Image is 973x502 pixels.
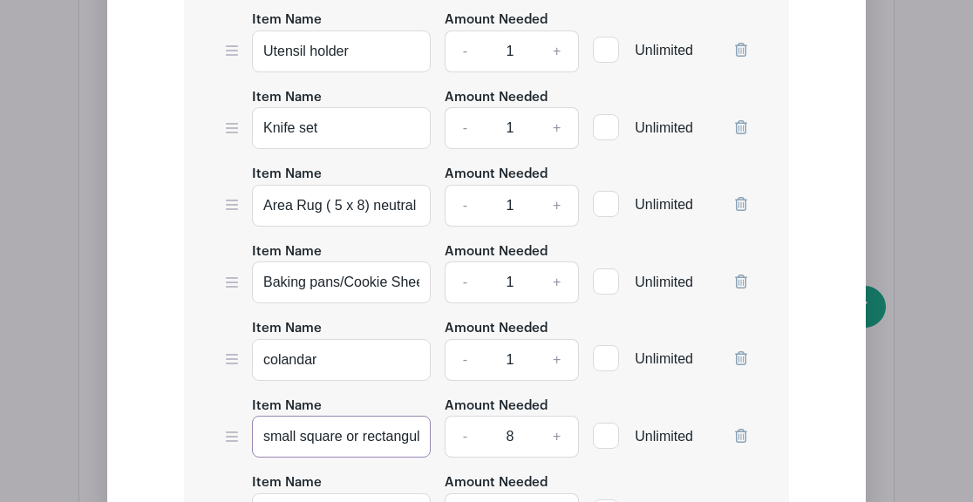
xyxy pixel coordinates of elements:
[252,319,322,339] label: Item Name
[445,107,485,149] a: -
[252,88,322,108] label: Item Name
[635,120,693,135] span: Unlimited
[252,10,322,31] label: Item Name
[252,242,322,262] label: Item Name
[252,473,322,493] label: Item Name
[535,339,579,381] a: +
[445,242,548,262] label: Amount Needed
[445,88,548,108] label: Amount Needed
[635,275,693,289] span: Unlimited
[445,185,485,227] a: -
[252,416,431,458] input: e.g. Snacks or Check-in Attendees
[635,43,693,58] span: Unlimited
[445,165,548,185] label: Amount Needed
[445,339,485,381] a: -
[252,107,431,149] input: e.g. Snacks or Check-in Attendees
[252,185,431,227] input: e.g. Snacks or Check-in Attendees
[445,416,485,458] a: -
[252,397,322,417] label: Item Name
[252,31,431,72] input: e.g. Snacks or Check-in Attendees
[535,31,579,72] a: +
[445,319,548,339] label: Amount Needed
[252,261,431,303] input: e.g. Snacks or Check-in Attendees
[535,261,579,303] a: +
[635,351,693,366] span: Unlimited
[252,339,431,381] input: e.g. Snacks or Check-in Attendees
[535,185,579,227] a: +
[635,429,693,444] span: Unlimited
[445,31,485,72] a: -
[535,107,579,149] a: +
[535,416,579,458] a: +
[445,473,548,493] label: Amount Needed
[252,165,322,185] label: Item Name
[635,197,693,212] span: Unlimited
[445,10,548,31] label: Amount Needed
[445,261,485,303] a: -
[445,397,548,417] label: Amount Needed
